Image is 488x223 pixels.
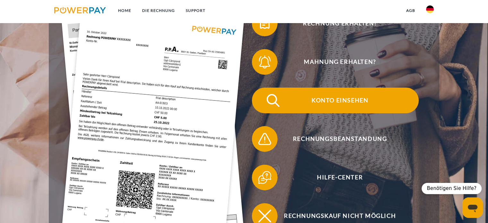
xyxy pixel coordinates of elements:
[401,5,421,16] a: agb
[265,92,281,108] img: qb_search.svg
[261,11,418,36] span: Rechnung erhalten?
[426,5,434,13] img: de
[252,126,419,152] button: Rechnungsbeanstandung
[261,88,418,113] span: Konto einsehen
[257,131,273,147] img: qb_warning.svg
[252,11,419,36] button: Rechnung erhalten?
[261,49,418,75] span: Mahnung erhalten?
[261,165,418,190] span: Hilfe-Center
[261,126,418,152] span: Rechnungsbeanstandung
[137,5,180,16] a: DIE RECHNUNG
[257,54,273,70] img: qb_bell.svg
[422,183,482,194] div: Benötigen Sie Hilfe?
[257,15,273,31] img: qb_bill.svg
[113,5,137,16] a: Home
[462,197,483,218] iframe: Schaltfläche zum Öffnen des Messaging-Fensters; Konversation läuft
[252,49,419,75] button: Mahnung erhalten?
[180,5,211,16] a: SUPPORT
[252,165,419,190] button: Hilfe-Center
[252,88,419,113] button: Konto einsehen
[54,7,106,13] img: logo-powerpay.svg
[257,169,273,185] img: qb_help.svg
